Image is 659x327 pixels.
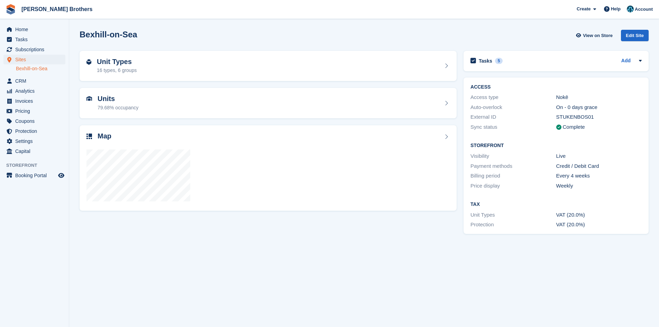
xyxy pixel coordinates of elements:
span: Help [611,6,621,12]
span: Create [577,6,591,12]
span: Home [15,25,57,34]
span: Booking Portal [15,171,57,180]
img: unit-icn-7be61d7bf1b0ce9d3e12c5938cc71ed9869f7b940bace4675aadf7bd6d80202e.svg [86,96,92,101]
div: Edit Site [621,30,649,41]
img: unit-type-icn-2b2737a686de81e16bb02015468b77c625bbabd49415b5ef34ead5e3b44a266d.svg [86,59,91,65]
span: CRM [15,76,57,86]
div: Price display [470,182,556,190]
div: 79.68% occupancy [98,104,138,111]
span: Storefront [6,162,69,169]
div: STUKENBOS01 [556,113,642,121]
div: 16 types, 6 groups [97,67,137,74]
div: Weekly [556,182,642,190]
img: stora-icon-8386f47178a22dfd0bd8f6a31ec36ba5ce8667c1dd55bd0f319d3a0aa187defe.svg [6,4,16,15]
h2: Map [98,132,111,140]
img: map-icn-33ee37083ee616e46c38cad1a60f524a97daa1e2b2c8c0bc3eb3415660979fc1.svg [86,134,92,139]
span: Account [635,6,653,13]
div: 5 [495,58,503,64]
h2: Unit Types [97,58,137,66]
div: Billing period [470,172,556,180]
a: Edit Site [621,30,649,44]
h2: Units [98,95,138,103]
a: menu [3,86,65,96]
span: Capital [15,146,57,156]
a: Unit Types 16 types, 6 groups [80,51,457,81]
span: View on Store [583,32,613,39]
div: External ID [470,113,556,121]
a: menu [3,55,65,64]
h2: Tax [470,202,642,207]
a: menu [3,136,65,146]
a: menu [3,126,65,136]
div: VAT (20.0%) [556,211,642,219]
h2: ACCESS [470,84,642,90]
h2: Tasks [479,58,492,64]
div: Nokē [556,93,642,101]
div: On - 0 days grace [556,103,642,111]
div: Every 4 weeks [556,172,642,180]
div: Complete [563,123,585,131]
a: View on Store [575,30,615,41]
div: VAT (20.0%) [556,221,642,229]
span: Tasks [15,35,57,44]
span: Analytics [15,86,57,96]
a: menu [3,35,65,44]
span: Pricing [15,106,57,116]
div: Live [556,152,642,160]
a: Preview store [57,171,65,180]
span: Settings [15,136,57,146]
a: Bexhill-on-Sea [16,65,65,72]
a: menu [3,76,65,86]
div: Auto-overlock [470,103,556,111]
div: Credit / Debit Card [556,162,642,170]
a: menu [3,116,65,126]
a: menu [3,96,65,106]
h2: Storefront [470,143,642,148]
a: Map [80,125,457,211]
h2: Bexhill-on-Sea [80,30,137,39]
span: Coupons [15,116,57,126]
a: menu [3,25,65,34]
div: Sync status [470,123,556,131]
span: Invoices [15,96,57,106]
a: menu [3,146,65,156]
div: Access type [470,93,556,101]
div: Payment methods [470,162,556,170]
div: Visibility [470,152,556,160]
div: Unit Types [470,211,556,219]
a: Add [621,57,631,65]
a: [PERSON_NAME] Brothers [19,3,95,15]
span: Protection [15,126,57,136]
a: menu [3,45,65,54]
span: Subscriptions [15,45,57,54]
img: Helen Eldridge [627,6,634,12]
div: Protection [470,221,556,229]
a: menu [3,106,65,116]
span: Sites [15,55,57,64]
a: Units 79.68% occupancy [80,88,457,118]
a: menu [3,171,65,180]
